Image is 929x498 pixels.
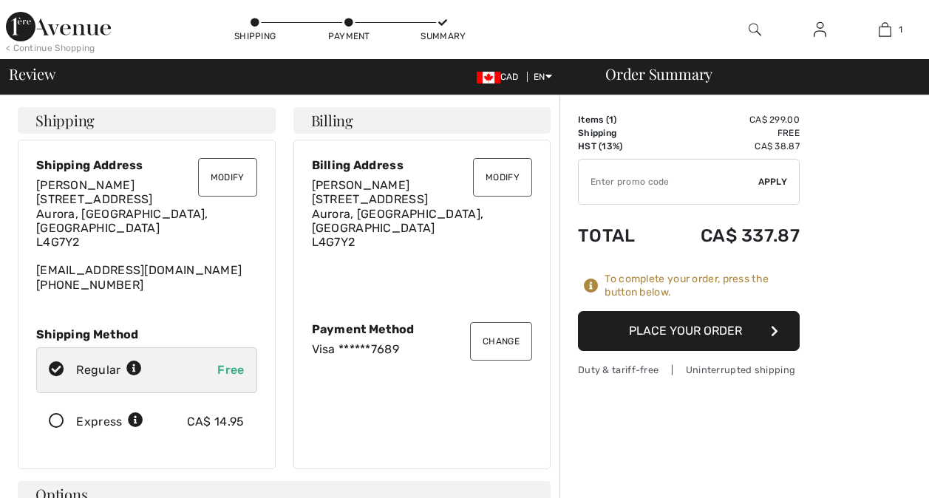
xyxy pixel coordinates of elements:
[421,30,465,43] div: Summary
[659,140,800,153] td: CA$ 38.87
[579,160,758,204] input: Promo code
[605,273,800,299] div: To complete your order, press the button below.
[187,413,245,431] div: CA$ 14.95
[749,21,761,38] img: search the website
[659,126,800,140] td: Free
[853,21,916,38] a: 1
[36,178,257,292] div: [EMAIL_ADDRESS][DOMAIN_NAME] [PHONE_NUMBER]
[534,72,552,82] span: EN
[578,126,659,140] td: Shipping
[217,363,244,377] span: Free
[312,158,533,172] div: Billing Address
[311,113,353,128] span: Billing
[327,30,371,43] div: Payment
[477,72,500,83] img: Canadian Dollar
[802,21,838,39] a: Sign In
[76,413,143,431] div: Express
[6,12,111,41] img: 1ère Avenue
[609,115,613,125] span: 1
[578,311,800,351] button: Place Your Order
[6,41,95,55] div: < Continue Shopping
[312,322,533,336] div: Payment Method
[659,211,800,261] td: CA$ 337.87
[659,113,800,126] td: CA$ 299.00
[312,192,484,249] span: [STREET_ADDRESS] Aurora, [GEOGRAPHIC_DATA], [GEOGRAPHIC_DATA] L4G7Y2
[578,363,800,377] div: Duty & tariff-free | Uninterrupted shipping
[578,113,659,126] td: Items ( )
[578,140,659,153] td: HST (13%)
[588,66,920,81] div: Order Summary
[312,178,410,192] span: [PERSON_NAME]
[36,178,135,192] span: [PERSON_NAME]
[473,158,532,197] button: Modify
[899,23,902,36] span: 1
[36,327,257,341] div: Shipping Method
[758,175,788,188] span: Apply
[470,322,532,361] button: Change
[578,211,659,261] td: Total
[477,72,525,82] span: CAD
[879,21,891,38] img: My Bag
[76,361,142,379] div: Regular
[198,158,257,197] button: Modify
[36,192,208,249] span: [STREET_ADDRESS] Aurora, [GEOGRAPHIC_DATA], [GEOGRAPHIC_DATA] L4G7Y2
[35,113,95,128] span: Shipping
[814,21,826,38] img: My Info
[233,30,277,43] div: Shipping
[36,158,257,172] div: Shipping Address
[9,66,55,81] span: Review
